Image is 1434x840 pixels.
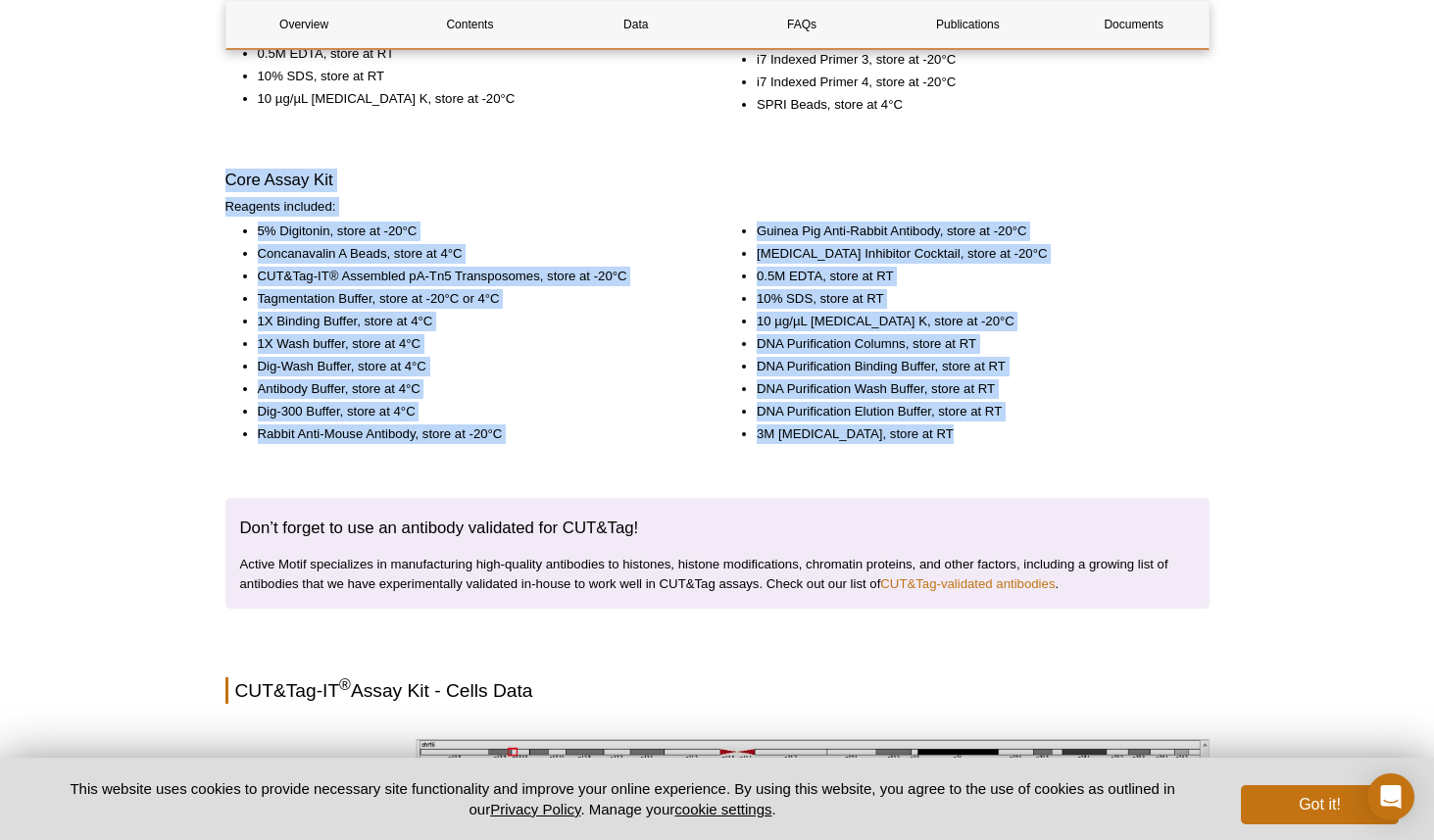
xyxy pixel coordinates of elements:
[757,357,1190,376] li: DNA Purification Binding Buffer, store at RT
[258,424,691,444] li: Rabbit Anti-Mouse Antibody, store at -20°C
[757,95,1190,115] li: SPRI Beads, store at 4°C
[757,424,1190,444] li: 3M [MEDICAL_DATA], store at RT
[240,517,1195,540] h3: Don’t forget to use an antibody validated for CUT&Tag!
[757,312,1190,331] li: 10 µg/µL [MEDICAL_DATA] K, store at -20°C
[757,222,1190,241] li: Guinea Pig Anti-Rabbit Antibody, store at -20°C
[225,169,1210,192] h3: Core Assay Kit
[36,778,1210,819] p: This website uses cookies to provide necessary site functionality and improve your online experie...
[757,73,1190,92] li: i7 Indexed Primer 4, store at -20°C
[258,44,691,64] li: 0.5M EDTA, store at RT
[757,334,1190,354] li: DNA Purification Columns, store at RT
[392,1,548,48] a: Contents
[558,1,714,48] a: Data
[757,244,1190,264] li: [MEDICAL_DATA] Inhibitor Cocktail, store at -20°C
[674,801,771,817] button: cookie settings
[723,1,879,48] a: FAQs
[490,801,580,817] a: Privacy Policy
[226,1,382,48] a: Overview
[1056,1,1211,48] a: Documents
[225,677,1210,704] h2: CUT&Tag-IT Assay Kit - Cells Data
[225,197,1210,217] p: Reagents included:
[757,50,1190,70] li: i7 Indexed Primer 3, store at -20°C
[1367,773,1414,820] div: Open Intercom Messenger
[890,1,1046,48] a: Publications
[757,379,1190,399] li: DNA Purification Wash Buffer, store at RT
[258,357,691,376] li: Dig-Wash Buffer, store at 4°C
[240,555,1195,594] p: Active Motif specializes in manufacturing high-quality antibodies to histones, histone modificati...
[258,402,691,421] li: Dig-300 Buffer, store at 4°C
[258,267,691,286] li: CUT&Tag-IT® Assembled pA-Tn5 Transposomes, store at -20°C
[258,334,691,354] li: 1X Wash buffer, store at 4°C
[258,379,691,399] li: Antibody Buffer, store at 4°C
[258,67,691,86] li: 10% SDS, store at RT
[1241,785,1398,824] button: Got it!
[757,267,1190,286] li: 0.5M EDTA, store at RT
[757,402,1190,421] li: DNA Purification Elution Buffer, store at RT
[757,289,1190,309] li: 10% SDS, store at RT
[339,676,351,693] sup: ®
[258,222,691,241] li: 5% Digitonin, store at -20°C
[258,89,691,109] li: 10 µg/µL [MEDICAL_DATA] K, store at -20°C
[880,576,1055,591] a: CUT&Tag-validated antibodies
[258,289,691,309] li: Tagmentation Buffer, store at -20°C or 4°C
[258,312,691,331] li: 1X Binding Buffer, store at 4°C
[258,244,691,264] li: Concanavalin A Beads, store at 4°C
